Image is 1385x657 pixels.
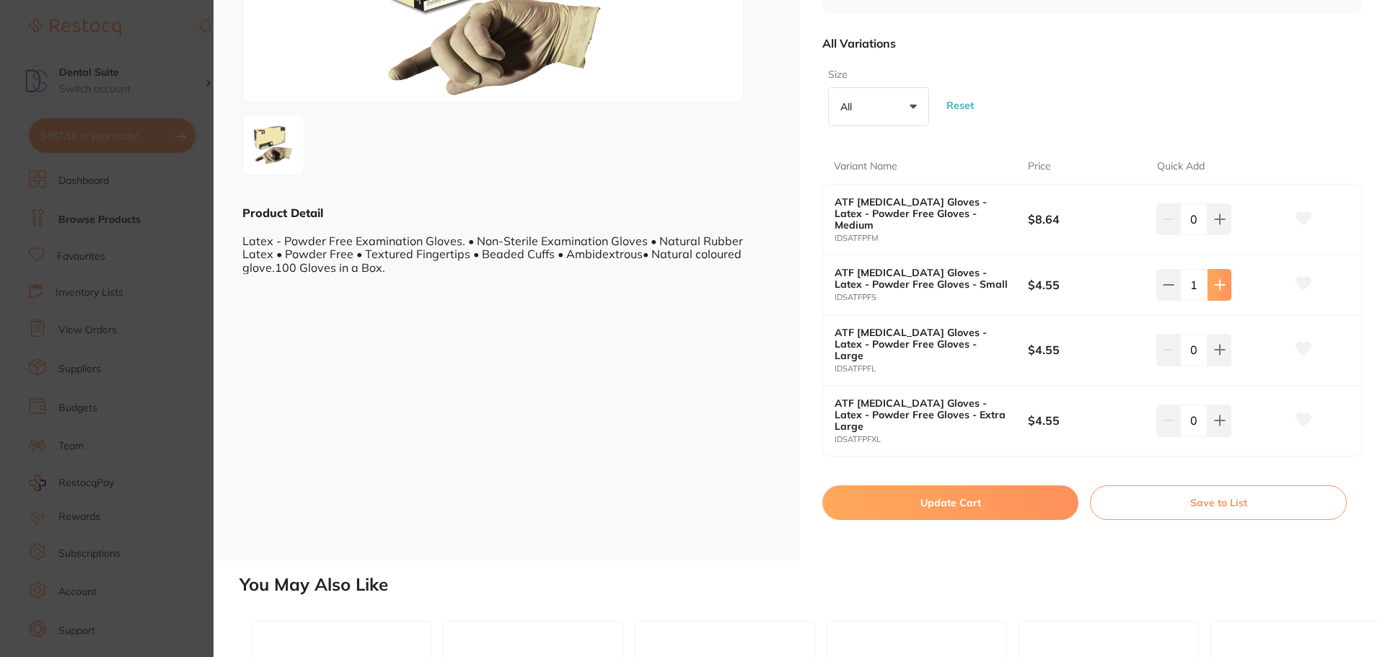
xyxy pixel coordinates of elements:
button: All [828,87,929,126]
button: Save to List [1090,485,1347,520]
b: $4.55 [1028,413,1144,428]
img: MyZ3aWR0aD0xOTIw [247,119,299,171]
b: ATF [MEDICAL_DATA] Gloves - Latex - Powder Free Gloves - Large [835,327,1008,361]
div: Latex - Powder Free Examination Gloves. • Non-Sterile Examination Gloves • Natural Rubber Latex •... [242,221,770,274]
small: IDSATFPFL [835,364,1028,374]
b: $4.55 [1028,342,1144,358]
label: Size [828,68,925,82]
p: Quick Add [1157,159,1205,174]
b: ATF [MEDICAL_DATA] Gloves - Latex - Powder Free Gloves - Extra Large [835,397,1008,432]
small: IDSATFPFM [835,234,1028,243]
h2: You May Also Like [239,575,1379,595]
b: ATF [MEDICAL_DATA] Gloves - Latex - Powder Free Gloves - Medium [835,196,1008,231]
button: Reset [942,79,978,132]
small: IDSATFPFXL [835,435,1028,444]
b: Product Detail [242,206,323,220]
p: Variant Name [834,159,897,174]
b: ATF [MEDICAL_DATA] Gloves - Latex - Powder Free Gloves - Small [835,267,1008,290]
b: $8.64 [1028,211,1144,227]
p: Price [1028,159,1051,174]
b: $4.55 [1028,277,1144,293]
small: IDSATFPFS [835,293,1028,302]
p: All [840,100,858,113]
p: All Variations [822,36,896,50]
button: Update Cart [822,485,1078,520]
